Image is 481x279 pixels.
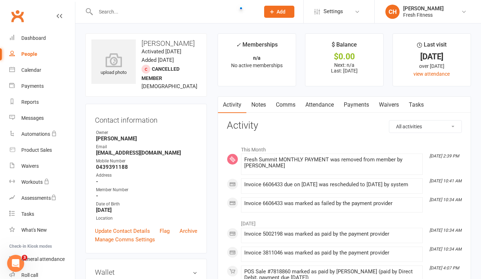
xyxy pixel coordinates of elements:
[9,158,75,174] a: Waivers
[385,5,400,19] div: CH
[9,110,75,126] a: Messages
[9,46,75,62] a: People
[96,135,197,142] strong: [PERSON_NAME]
[227,142,462,154] li: This Month
[9,30,75,46] a: Dashboard
[141,83,197,90] span: [DEMOGRAPHIC_DATA]
[21,51,37,57] div: People
[21,227,47,233] div: What's New
[96,158,197,165] div: Mobile Number
[246,97,271,113] a: Notes
[236,42,241,48] i: ✓
[339,97,374,113] a: Payments
[324,4,343,20] span: Settings
[244,231,419,237] div: Invoice 5002198 was marked as paid by the payment provider
[218,97,246,113] a: Activity
[95,113,197,124] h3: Contact information
[141,48,181,55] time: Activated [DATE]
[96,201,197,208] div: Date of Birth
[277,9,285,15] span: Add
[96,178,197,185] strong: -
[404,97,429,113] a: Tasks
[141,57,174,63] time: Added [DATE]
[429,247,461,252] i: [DATE] 10:34 AM
[96,150,197,156] strong: [EMAIL_ADDRESS][DOMAIN_NAME]
[21,67,41,73] div: Calendar
[429,265,459,270] i: [DATE] 4:07 PM
[9,142,75,158] a: Product Sales
[403,12,444,18] div: Fresh Fitness
[22,255,27,261] span: 3
[96,172,197,179] div: Address
[95,235,155,244] a: Manage Comms Settings
[9,78,75,94] a: Payments
[300,97,339,113] a: Attendance
[227,216,462,227] li: [DATE]
[271,97,300,113] a: Comms
[231,63,283,68] span: No active memberships
[9,7,26,25] a: Clubworx
[332,40,357,53] div: $ Balance
[429,178,461,183] i: [DATE] 10:41 AM
[93,7,255,17] input: Search...
[236,40,278,53] div: Memberships
[413,71,450,77] a: view attendance
[21,35,46,41] div: Dashboard
[96,187,197,193] div: Member Number
[96,207,197,213] strong: [DATE]
[21,272,38,278] div: Roll call
[21,179,43,185] div: Workouts
[312,62,377,74] p: Next: n/a Last: [DATE]
[91,39,201,47] h3: [PERSON_NAME]
[96,193,197,199] strong: -
[96,129,197,136] div: Owner
[429,154,459,159] i: [DATE] 2:39 PM
[141,66,180,81] span: Cancelled member
[429,197,461,202] i: [DATE] 10:34 AM
[180,227,197,235] a: Archive
[160,227,170,235] a: Flag
[7,255,24,272] iframe: Intercom live chat
[21,195,57,201] div: Assessments
[403,5,444,12] div: [PERSON_NAME]
[399,62,464,70] div: over [DATE]
[9,94,75,110] a: Reports
[21,131,50,137] div: Automations
[9,190,75,206] a: Assessments
[417,40,447,53] div: Last visit
[21,163,39,169] div: Waivers
[21,256,65,262] div: General attendance
[96,215,197,222] div: Location
[91,53,136,76] div: upload photo
[9,126,75,142] a: Automations
[244,250,419,256] div: Invoice 3811046 was marked as paid by the payment provider
[96,164,197,170] strong: 0439391188
[9,174,75,190] a: Workouts
[244,200,419,206] div: Invoice 6606433 was marked as failed by the payment provider
[244,182,419,188] div: Invoice 6606433 due on [DATE] was rescheduled to [DATE] by system
[21,83,44,89] div: Payments
[21,147,52,153] div: Product Sales
[9,206,75,222] a: Tasks
[264,6,294,18] button: Add
[95,227,150,235] a: Update Contact Details
[9,62,75,78] a: Calendar
[429,228,461,233] i: [DATE] 10:34 AM
[9,222,75,238] a: What's New
[21,99,39,105] div: Reports
[399,53,464,60] div: [DATE]
[374,97,404,113] a: Waivers
[227,120,462,131] h3: Activity
[21,211,34,217] div: Tasks
[244,157,419,169] div: Fresh Summit MONTHLY PAYMENT was removed from member by [PERSON_NAME]
[21,115,44,121] div: Messages
[9,251,75,267] a: General attendance kiosk mode
[96,144,197,150] div: Email
[253,55,261,61] strong: n/a
[95,268,197,276] h3: Wallet
[312,53,377,60] div: $0.00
